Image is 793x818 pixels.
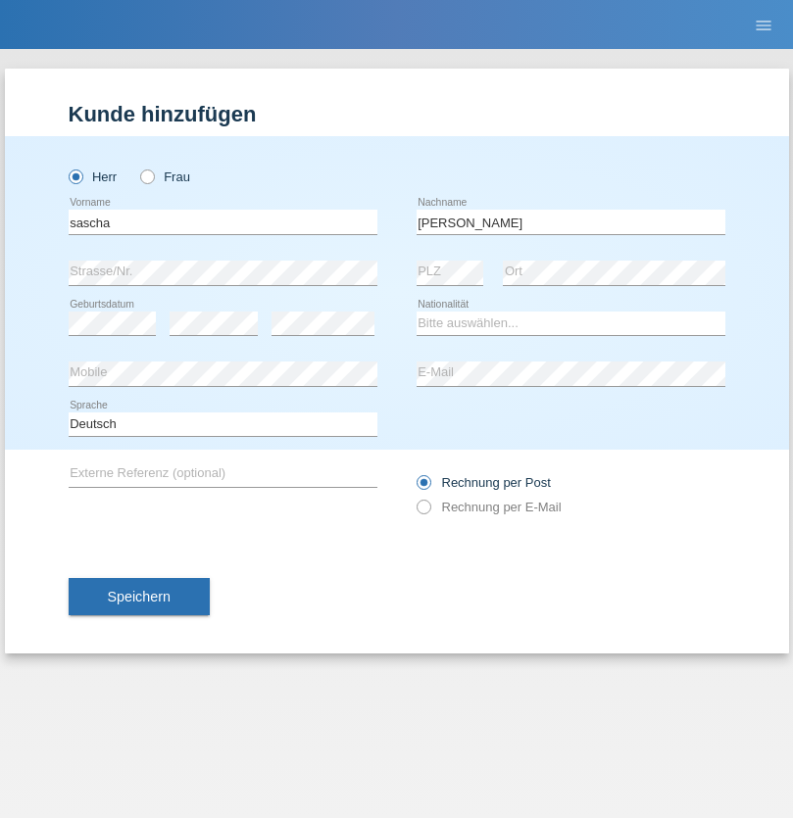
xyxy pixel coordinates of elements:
i: menu [754,16,773,35]
button: Speichern [69,578,210,615]
input: Frau [140,169,153,182]
a: menu [744,19,783,30]
h1: Kunde hinzufügen [69,102,725,126]
span: Speichern [108,589,171,604]
label: Frau [140,169,190,184]
input: Rechnung per E-Mail [417,500,429,524]
label: Rechnung per E-Mail [417,500,562,514]
label: Rechnung per Post [417,475,551,490]
input: Herr [69,169,81,182]
input: Rechnung per Post [417,475,429,500]
label: Herr [69,169,118,184]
